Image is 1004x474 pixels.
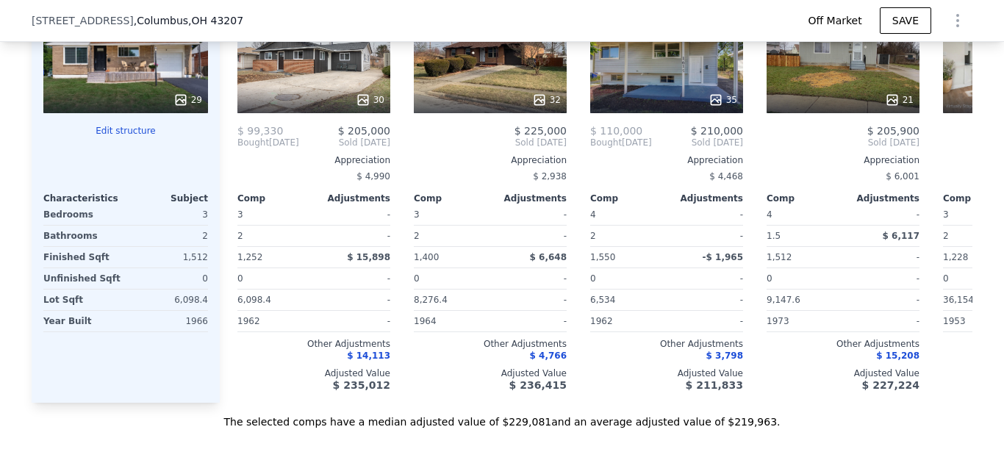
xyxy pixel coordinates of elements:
[590,209,596,220] span: 4
[767,273,772,284] span: 0
[767,367,919,379] div: Adjusted Value
[590,295,615,305] span: 6,534
[590,252,615,262] span: 1,550
[530,252,567,262] span: $ 6,648
[237,252,262,262] span: 1,252
[314,193,390,204] div: Adjustments
[43,247,123,267] div: Finished Sqft
[414,137,567,148] span: Sold [DATE]
[338,125,390,137] span: $ 205,000
[414,209,420,220] span: 3
[876,351,919,361] span: $ 15,208
[129,247,208,267] div: 1,512
[590,125,642,137] span: $ 110,000
[533,171,567,182] span: $ 2,938
[237,125,283,137] span: $ 99,330
[843,193,919,204] div: Adjustments
[493,268,567,289] div: -
[846,247,919,267] div: -
[667,193,743,204] div: Adjustments
[333,379,390,391] span: $ 235,012
[414,295,448,305] span: 8,276.4
[767,154,919,166] div: Appreciation
[490,193,567,204] div: Adjustments
[670,268,743,289] div: -
[347,351,390,361] span: $ 14,113
[846,311,919,331] div: -
[347,252,390,262] span: $ 15,898
[767,311,840,331] div: 1973
[943,252,968,262] span: 1,228
[867,125,919,137] span: $ 205,900
[129,204,208,225] div: 3
[237,338,390,350] div: Other Adjustments
[590,273,596,284] span: 0
[129,226,208,246] div: 2
[43,268,123,289] div: Unfinished Sqft
[414,273,420,284] span: 0
[880,7,931,34] button: SAVE
[590,137,622,148] span: Bought
[886,171,919,182] span: $ 6,001
[670,204,743,225] div: -
[414,193,490,204] div: Comp
[590,226,664,246] div: 2
[43,311,123,331] div: Year Built
[173,93,202,107] div: 29
[317,204,390,225] div: -
[767,193,843,204] div: Comp
[767,338,919,350] div: Other Adjustments
[943,273,949,284] span: 0
[414,367,567,379] div: Adjusted Value
[670,226,743,246] div: -
[237,137,299,148] div: [DATE]
[493,290,567,310] div: -
[808,13,867,28] span: Off Market
[299,137,390,148] span: Sold [DATE]
[129,290,208,310] div: 6,098.4
[134,13,243,28] span: , Columbus
[356,93,384,107] div: 30
[709,93,737,107] div: 35
[237,193,314,204] div: Comp
[356,171,390,182] span: $ 4,990
[317,290,390,310] div: -
[32,13,134,28] span: [STREET_ADDRESS]
[709,171,743,182] span: $ 4,468
[846,204,919,225] div: -
[846,268,919,289] div: -
[188,15,243,26] span: , OH 43207
[652,137,743,148] span: Sold [DATE]
[590,154,743,166] div: Appreciation
[32,403,972,429] div: The selected comps have a median adjusted value of $229,081 and an average adjusted value of $219...
[767,209,772,220] span: 4
[590,193,667,204] div: Comp
[767,295,800,305] span: 9,147.6
[317,226,390,246] div: -
[670,290,743,310] div: -
[43,204,123,225] div: Bedrooms
[43,226,123,246] div: Bathrooms
[237,311,311,331] div: 1962
[590,367,743,379] div: Adjusted Value
[493,311,567,331] div: -
[237,273,243,284] span: 0
[767,137,919,148] span: Sold [DATE]
[237,226,311,246] div: 2
[43,290,123,310] div: Lot Sqft
[43,125,208,137] button: Edit structure
[703,252,743,262] span: -$ 1,965
[532,93,561,107] div: 32
[129,268,208,289] div: 0
[530,351,567,361] span: $ 4,766
[493,204,567,225] div: -
[509,379,567,391] span: $ 236,415
[493,226,567,246] div: -
[129,311,208,331] div: 1966
[414,154,567,166] div: Appreciation
[686,379,743,391] span: $ 211,833
[862,379,919,391] span: $ 227,224
[126,193,208,204] div: Subject
[414,252,439,262] span: 1,400
[237,209,243,220] span: 3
